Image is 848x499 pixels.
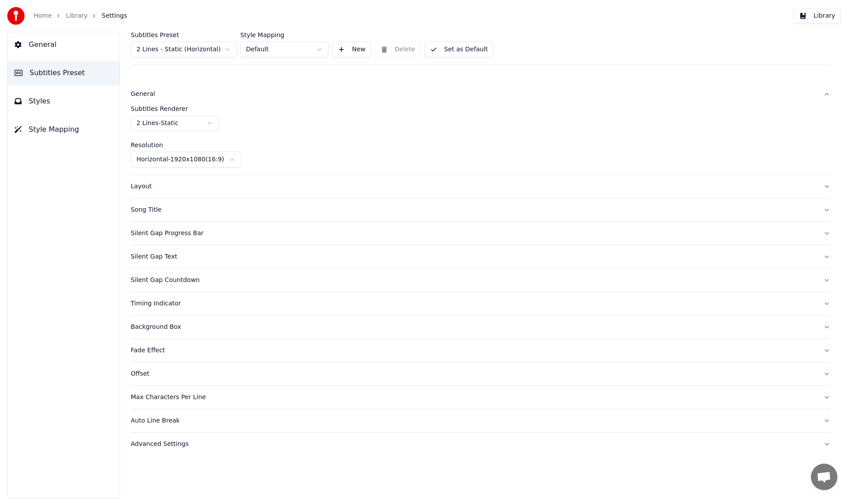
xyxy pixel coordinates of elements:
span: Subtitles Preset [30,68,85,78]
div: General [131,90,816,99]
button: Background Box [131,316,830,339]
button: Styles [8,89,120,114]
div: Timing Indicator [131,299,816,308]
div: Silent Gap Countdown [131,276,816,285]
label: Style Mapping [240,32,329,38]
span: Settings [102,11,127,20]
button: Library [794,8,841,24]
button: Fade Effect [131,339,830,362]
span: General [29,39,57,50]
button: New [332,42,371,57]
div: Advanced Settings [131,440,816,449]
button: Auto Line Break [131,409,830,432]
span: Style Mapping [29,124,79,135]
div: General [131,106,830,175]
button: Silent Gap Progress Bar [131,222,830,245]
nav: breadcrumb [34,11,127,20]
button: General [8,32,120,57]
button: Advanced Settings [131,433,830,456]
label: Subtitles Renderer [131,106,830,112]
div: Auto Line Break [131,416,816,425]
a: Library [66,11,87,20]
a: Open chat [811,464,837,490]
div: Max Characters Per Line [131,393,816,402]
a: Home [34,11,52,20]
button: Subtitles Preset [8,61,120,85]
button: Set as Default [424,42,494,57]
button: Offset [131,362,830,385]
button: Style Mapping [8,117,120,142]
button: Song Title [131,198,830,221]
button: Max Characters Per Line [131,386,830,409]
label: Subtitles Preset [131,32,237,38]
button: Silent Gap Countdown [131,269,830,292]
button: Silent Gap Text [131,245,830,268]
button: Layout [131,175,830,198]
span: Styles [29,96,50,107]
button: Timing Indicator [131,292,830,315]
div: Silent Gap Text [131,252,816,261]
button: General [131,83,830,106]
label: Resolution [131,142,830,148]
div: Background Box [131,323,816,331]
div: Fade Effect [131,346,816,355]
div: Offset [131,369,816,378]
img: youka [7,7,25,25]
div: Silent Gap Progress Bar [131,229,816,238]
div: Song Title [131,206,816,214]
div: Layout [131,182,816,191]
